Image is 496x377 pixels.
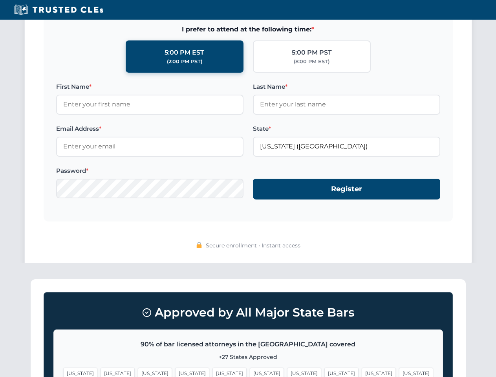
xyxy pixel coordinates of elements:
[165,48,204,58] div: 5:00 PM EST
[294,58,329,66] div: (8:00 PM EST)
[253,179,440,199] button: Register
[196,242,202,248] img: 🔒
[53,302,443,323] h3: Approved by All Major State Bars
[253,137,440,156] input: Florida (FL)
[56,166,243,176] label: Password
[253,124,440,134] label: State
[56,95,243,114] input: Enter your first name
[12,4,106,16] img: Trusted CLEs
[253,82,440,92] label: Last Name
[167,58,202,66] div: (2:00 PM PST)
[56,124,243,134] label: Email Address
[63,353,433,361] p: +27 States Approved
[56,82,243,92] label: First Name
[63,339,433,350] p: 90% of bar licensed attorneys in the [GEOGRAPHIC_DATA] covered
[206,241,300,250] span: Secure enrollment • Instant access
[56,137,243,156] input: Enter your email
[253,95,440,114] input: Enter your last name
[292,48,332,58] div: 5:00 PM PST
[56,24,440,35] span: I prefer to attend at the following time:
